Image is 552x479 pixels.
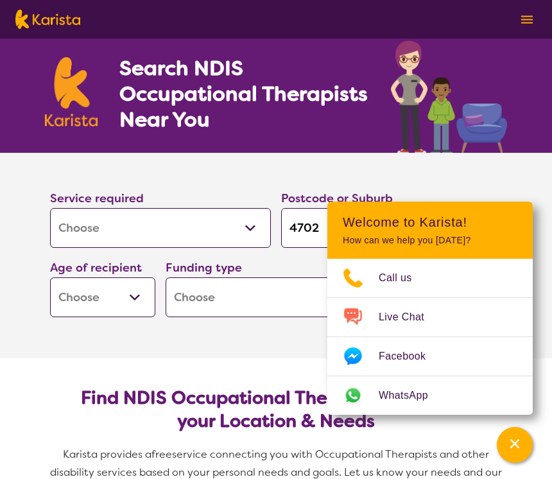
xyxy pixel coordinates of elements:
a: Web link opens in a new tab. [327,376,533,415]
label: Age of recipient [50,260,142,275]
img: Karista logo [15,10,80,29]
img: occupational-therapy [391,40,507,153]
h1: Search NDIS Occupational Therapists Near You [119,55,369,132]
label: Service required [50,191,144,206]
div: Channel Menu [327,202,533,415]
span: Call us [379,268,427,288]
span: free [151,448,172,461]
span: Facebook [379,347,441,366]
h2: Find NDIS Occupational Therapists based on your Location & Needs [60,387,492,433]
span: Live Chat [379,308,440,327]
h2: Welcome to Karista! [343,214,517,230]
ul: Choose channel [327,259,533,415]
label: Postcode or Suburb [281,191,393,206]
span: WhatsApp [379,386,444,405]
span: Karista provides a [63,448,151,461]
input: Type [281,208,502,248]
img: Karista logo [45,57,98,126]
label: Funding type [166,260,242,275]
button: Channel Menu [497,427,533,463]
img: menu [521,15,533,24]
p: How can we help you [DATE]? [343,235,517,246]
